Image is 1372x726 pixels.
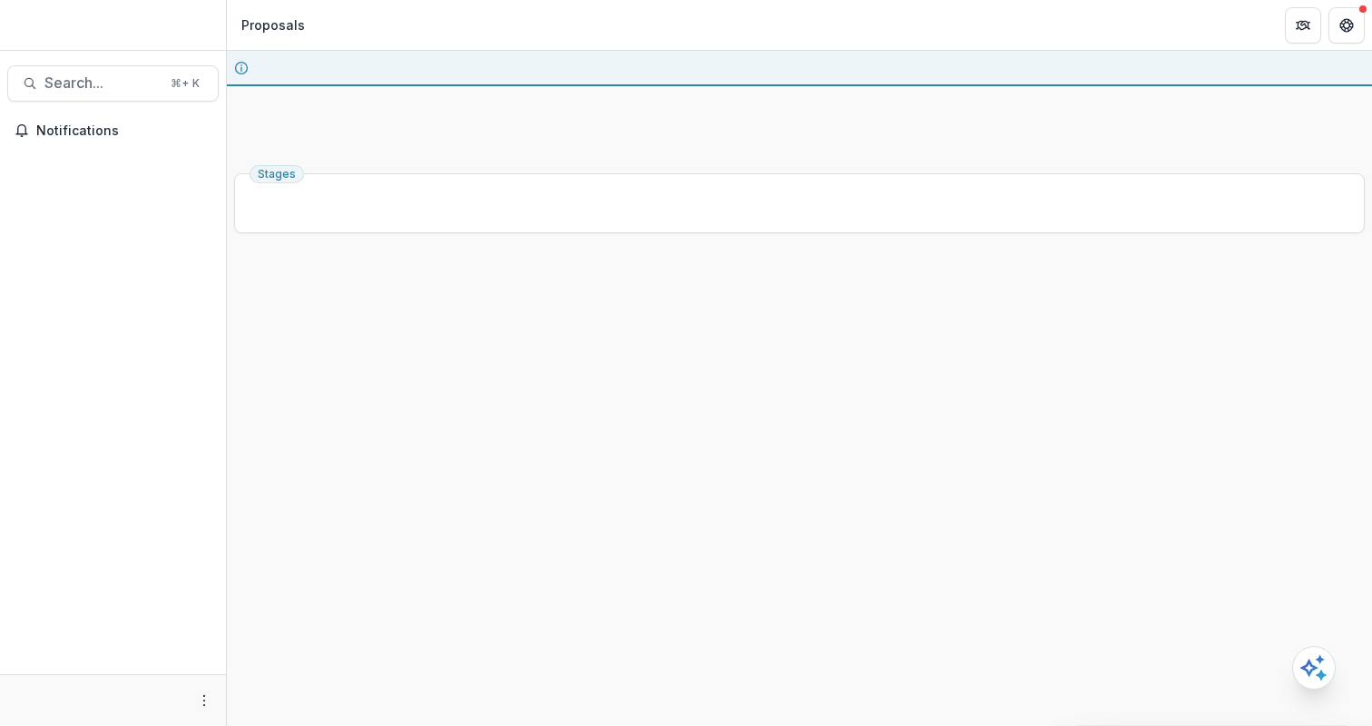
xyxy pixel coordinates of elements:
[234,12,312,38] nav: breadcrumb
[44,74,160,92] span: Search...
[1285,7,1321,44] button: Partners
[258,168,296,181] span: Stages
[1328,7,1365,44] button: Get Help
[193,690,215,711] button: More
[167,74,203,93] div: ⌘ + K
[7,116,219,145] button: Notifications
[1292,646,1336,690] button: Open AI Assistant
[7,65,219,102] button: Search...
[36,123,211,139] span: Notifications
[241,15,305,34] div: Proposals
